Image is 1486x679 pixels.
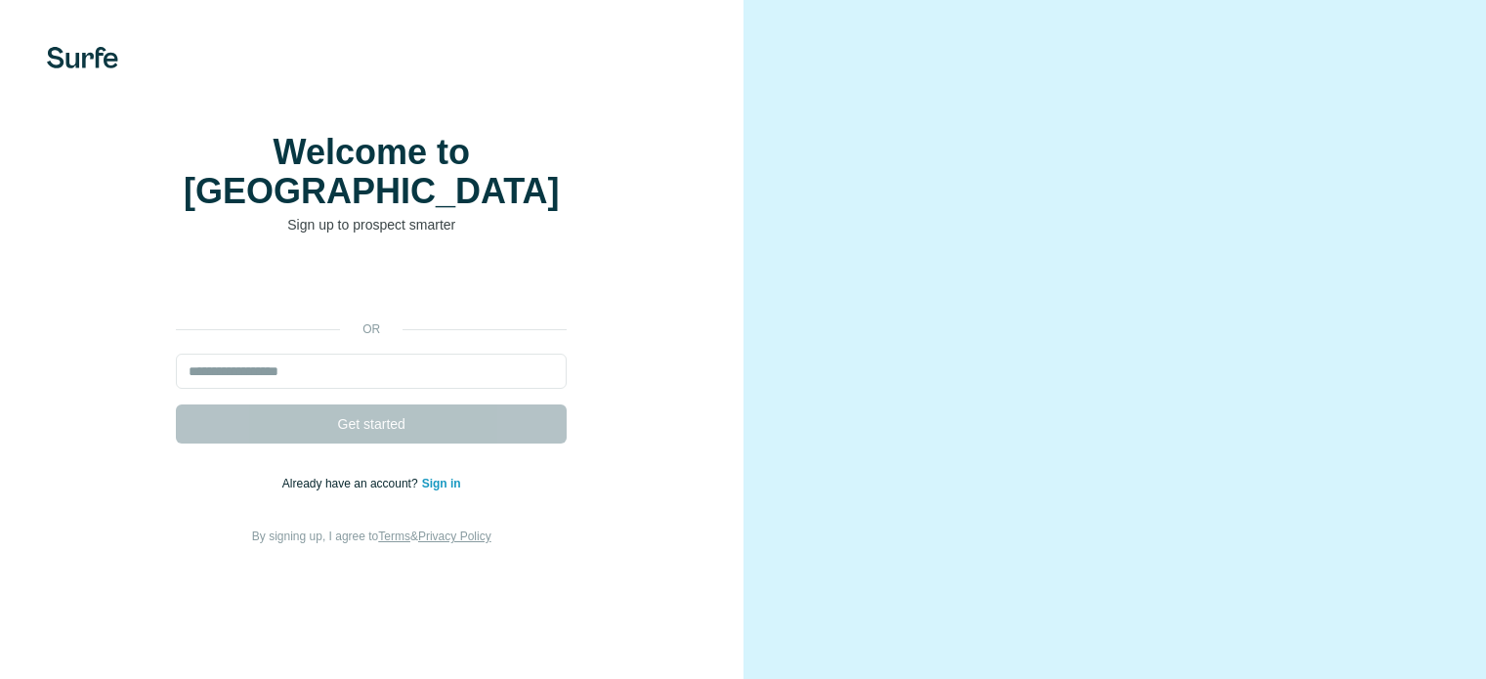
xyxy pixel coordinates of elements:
a: Privacy Policy [418,530,491,543]
a: Terms [378,530,410,543]
h1: Welcome to [GEOGRAPHIC_DATA] [176,133,567,211]
a: Sign in [422,477,461,490]
span: By signing up, I agree to & [252,530,491,543]
img: Surfe's logo [47,47,118,68]
iframe: Sign in with Google Button [166,264,576,307]
p: or [340,320,403,338]
span: Already have an account? [282,477,422,490]
p: Sign up to prospect smarter [176,215,567,234]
